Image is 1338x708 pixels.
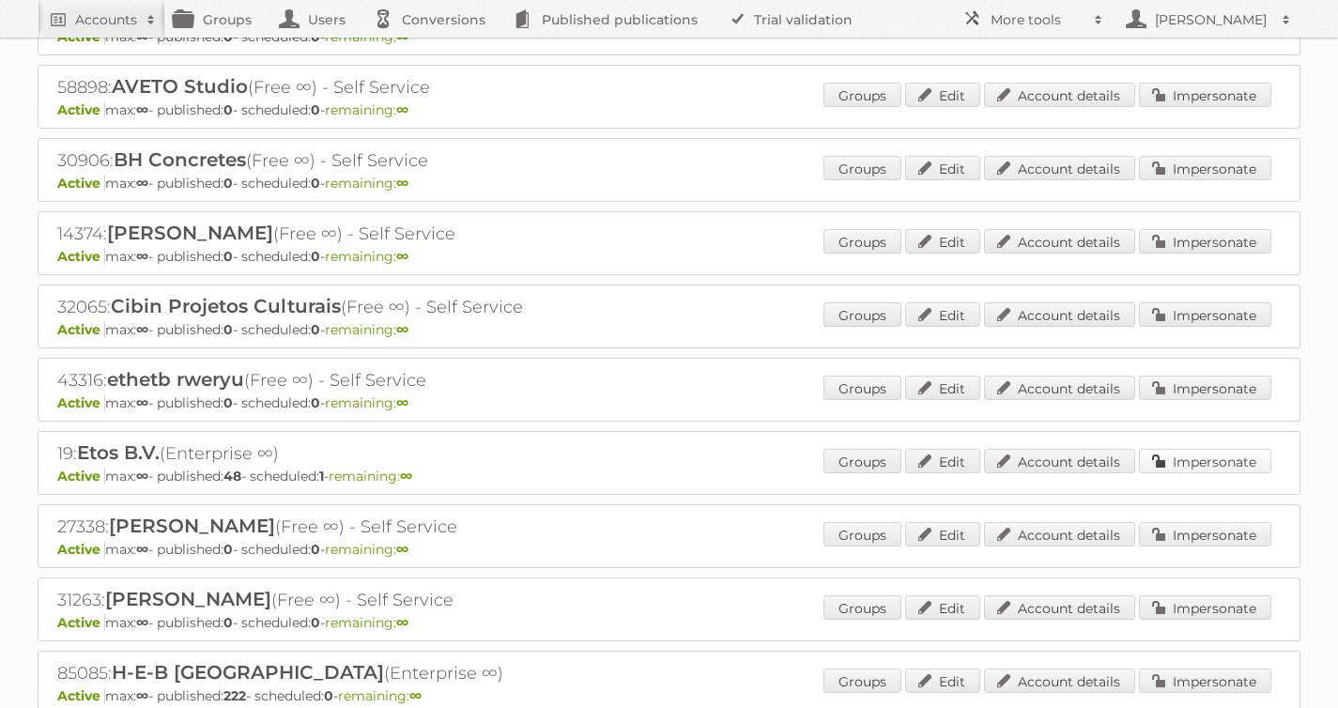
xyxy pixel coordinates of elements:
[57,687,105,704] span: Active
[136,101,148,118] strong: ∞
[311,321,320,338] strong: 0
[338,687,422,704] span: remaining:
[57,248,1281,265] p: max: - published: - scheduled: -
[991,10,1084,29] h2: More tools
[311,394,320,411] strong: 0
[223,175,233,192] strong: 0
[57,175,1281,192] p: max: - published: - scheduled: -
[311,101,320,118] strong: 0
[311,614,320,631] strong: 0
[57,468,105,485] span: Active
[984,376,1135,400] a: Account details
[325,101,408,118] span: remaining:
[1139,156,1271,180] a: Impersonate
[57,588,715,612] h2: 31263: (Free ∞) - Self Service
[325,175,408,192] span: remaining:
[223,321,233,338] strong: 0
[57,222,715,246] h2: 14374: (Free ∞) - Self Service
[1139,229,1271,254] a: Impersonate
[396,248,408,265] strong: ∞
[1150,10,1272,29] h2: [PERSON_NAME]
[57,394,1281,411] p: max: - published: - scheduled: -
[823,302,901,327] a: Groups
[823,522,901,546] a: Groups
[905,669,980,693] a: Edit
[223,101,233,118] strong: 0
[905,229,980,254] a: Edit
[107,222,273,244] span: [PERSON_NAME]
[1139,302,1271,327] a: Impersonate
[319,468,324,485] strong: 1
[905,302,980,327] a: Edit
[823,449,901,473] a: Groups
[136,468,148,485] strong: ∞
[105,588,271,610] span: [PERSON_NAME]
[136,614,148,631] strong: ∞
[984,449,1135,473] a: Account details
[905,595,980,620] a: Edit
[1139,83,1271,107] a: Impersonate
[57,321,1281,338] p: max: - published: - scheduled: -
[1139,376,1271,400] a: Impersonate
[396,175,408,192] strong: ∞
[57,101,1281,118] p: max: - published: - scheduled: -
[57,75,715,100] h2: 58898: (Free ∞) - Self Service
[984,595,1135,620] a: Account details
[111,295,341,317] span: Cibin Projetos Culturais
[905,522,980,546] a: Edit
[984,302,1135,327] a: Account details
[57,614,105,631] span: Active
[984,669,1135,693] a: Account details
[57,541,1281,558] p: max: - published: - scheduled: -
[57,687,1281,704] p: max: - published: - scheduled: -
[823,376,901,400] a: Groups
[112,661,384,684] span: H-E-B [GEOGRAPHIC_DATA]
[57,175,105,192] span: Active
[223,468,241,485] strong: 48
[984,522,1135,546] a: Account details
[311,175,320,192] strong: 0
[223,248,233,265] strong: 0
[396,394,408,411] strong: ∞
[325,394,408,411] span: remaining:
[905,376,980,400] a: Edit
[396,541,408,558] strong: ∞
[136,175,148,192] strong: ∞
[1139,669,1271,693] a: Impersonate
[136,687,148,704] strong: ∞
[57,441,715,466] h2: 19: (Enterprise ∞)
[112,75,248,98] span: AVETO Studio
[136,248,148,265] strong: ∞
[823,83,901,107] a: Groups
[905,449,980,473] a: Edit
[396,101,408,118] strong: ∞
[57,368,715,392] h2: 43316: (Free ∞) - Self Service
[325,541,408,558] span: remaining:
[823,595,901,620] a: Groups
[107,368,244,391] span: ethetb rweryu
[57,468,1281,485] p: max: - published: - scheduled: -
[136,321,148,338] strong: ∞
[1139,522,1271,546] a: Impersonate
[329,468,412,485] span: remaining:
[311,248,320,265] strong: 0
[223,687,246,704] strong: 222
[223,394,233,411] strong: 0
[57,394,105,411] span: Active
[75,10,137,29] h2: Accounts
[984,229,1135,254] a: Account details
[136,541,148,558] strong: ∞
[223,541,233,558] strong: 0
[984,83,1135,107] a: Account details
[57,661,715,685] h2: 85085: (Enterprise ∞)
[823,229,901,254] a: Groups
[77,441,160,464] span: Etos B.V.
[109,515,275,537] span: [PERSON_NAME]
[311,541,320,558] strong: 0
[114,148,246,171] span: BH Concretes
[823,156,901,180] a: Groups
[823,669,901,693] a: Groups
[400,468,412,485] strong: ∞
[57,515,715,539] h2: 27338: (Free ∞) - Self Service
[57,248,105,265] span: Active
